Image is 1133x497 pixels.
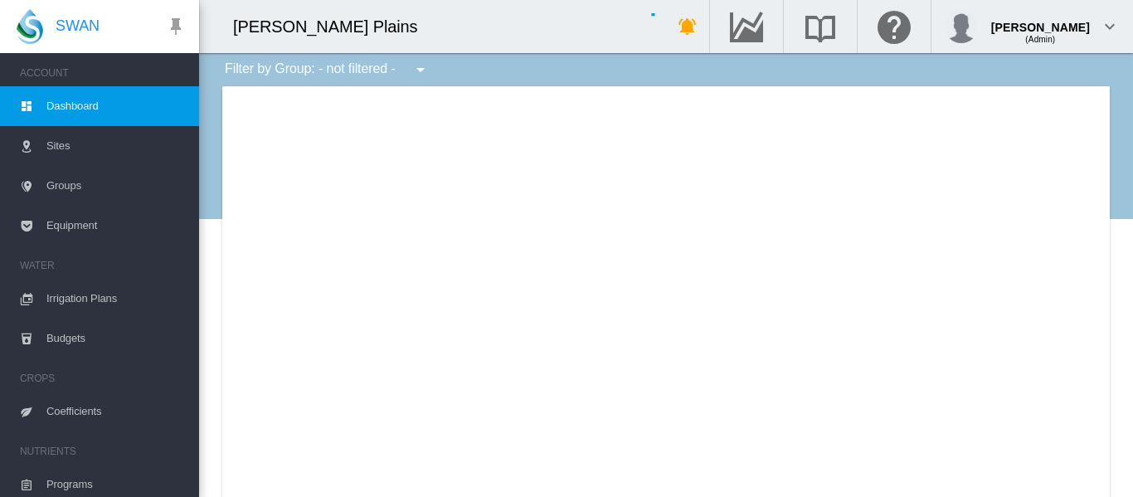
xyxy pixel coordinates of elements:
span: SWAN [56,16,100,37]
span: Sites [46,126,186,166]
img: profile.jpg [945,10,978,43]
md-icon: Click here for help [874,17,914,37]
div: [PERSON_NAME] [991,12,1090,29]
span: CROPS [20,365,186,392]
span: WATER [20,252,186,279]
button: icon-menu-down [404,53,437,86]
md-icon: icon-pin [166,17,186,37]
span: NUTRIENTS [20,438,186,465]
span: Coefficients [46,392,186,431]
span: (Admin) [1025,35,1055,44]
md-icon: icon-chevron-down [1100,17,1120,37]
button: icon-bell-ring [671,10,704,43]
img: SWAN-Landscape-Logo-Colour-drop.png [17,9,43,44]
md-icon: Search the knowledge base [800,17,840,37]
span: Groups [46,166,186,206]
md-icon: icon-bell-ring [678,17,698,37]
span: Dashboard [46,86,186,126]
md-icon: Go to the Data Hub [727,17,766,37]
span: Budgets [46,319,186,358]
span: Irrigation Plans [46,279,186,319]
md-icon: icon-menu-down [411,60,430,80]
div: Filter by Group: - not filtered - [212,53,442,86]
span: ACCOUNT [20,60,186,86]
div: [PERSON_NAME] Plains [233,15,433,38]
span: Equipment [46,206,186,246]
